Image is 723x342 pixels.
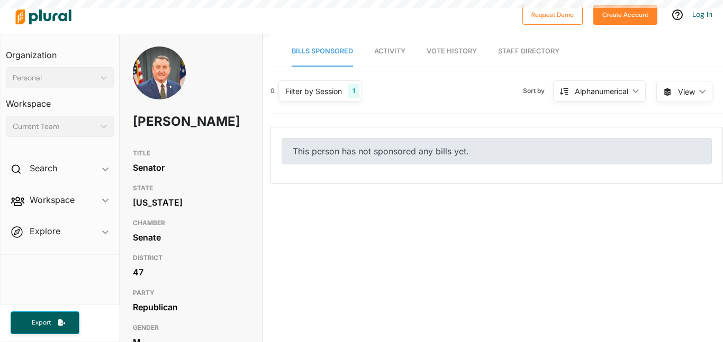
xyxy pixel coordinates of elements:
h1: [PERSON_NAME] [133,106,203,137]
button: Request Demo [522,5,583,25]
button: Create Account [593,5,657,25]
h3: GENDER [133,321,249,334]
div: 1 [348,84,359,98]
span: Export [24,318,58,327]
span: Activity [374,47,405,55]
button: Export [11,311,79,334]
span: Sort by [523,86,553,96]
img: Headshot of Frank Ginn [133,47,186,120]
h3: DISTRICT [133,252,249,264]
h3: PARTY [133,286,249,299]
div: Current Team [13,121,96,132]
a: Log In [692,10,712,19]
h2: Search [30,162,57,174]
div: Filter by Session [285,86,342,97]
h3: TITLE [133,147,249,160]
div: Senator [133,160,249,175]
span: View [678,86,695,97]
span: Vote History [427,47,477,55]
div: 0 [270,86,275,96]
div: Republican [133,299,249,315]
div: This person has not sponsored any bills yet. [282,138,712,164]
h3: Workspace [6,88,114,112]
span: Bills Sponsored [292,47,353,55]
h3: STATE [133,182,249,195]
a: Request Demo [522,8,583,20]
a: Vote History [427,36,477,67]
a: Activity [374,36,405,67]
div: 47 [133,264,249,280]
a: Create Account [593,8,657,20]
h3: Organization [6,40,114,63]
div: Personal [13,72,96,84]
div: Senate [133,229,249,245]
a: Staff Directory [498,36,559,67]
div: [US_STATE] [133,195,249,210]
div: Alphanumerical [575,86,628,97]
a: Bills Sponsored [292,36,353,67]
h3: CHAMBER [133,217,249,229]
